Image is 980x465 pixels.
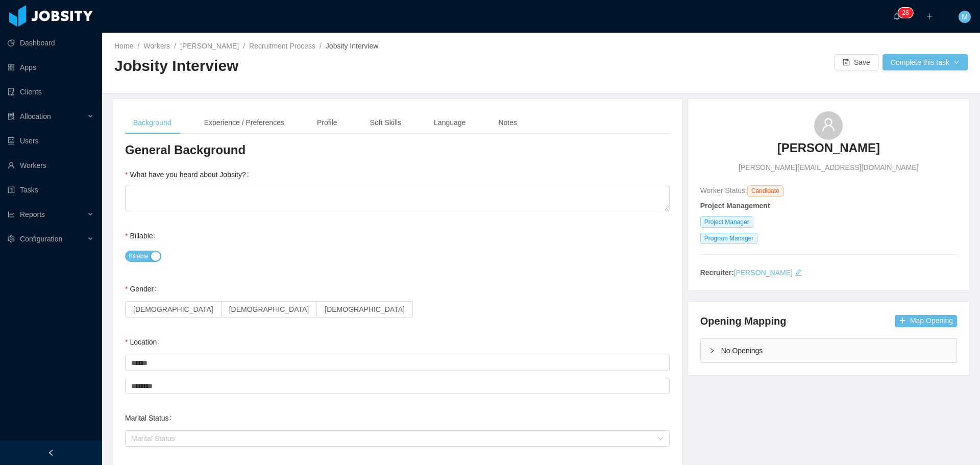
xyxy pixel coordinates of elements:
[895,315,957,327] button: icon: plusMap Opening
[777,140,880,156] h3: [PERSON_NAME]
[20,235,62,243] span: Configuration
[8,235,15,242] i: icon: setting
[137,42,139,50] span: /
[180,42,239,50] a: [PERSON_NAME]
[893,13,900,20] i: icon: bell
[8,211,15,218] i: icon: line-chart
[777,140,880,162] a: [PERSON_NAME]
[20,210,45,218] span: Reports
[114,42,133,50] a: Home
[20,112,51,120] span: Allocation
[905,8,909,18] p: 8
[196,111,292,134] div: Experience / Preferences
[125,185,670,211] textarea: What have you heard about Jobsity?
[125,170,253,179] label: What have you heard about Jobsity?
[133,305,213,313] span: [DEMOGRAPHIC_DATA]
[114,56,541,77] h2: Jobsity Interview
[8,113,15,120] i: icon: solution
[325,305,405,313] span: [DEMOGRAPHIC_DATA]
[8,82,94,102] a: icon: auditClients
[490,111,525,134] div: Notes
[747,185,783,197] span: Candidate
[362,111,409,134] div: Soft Skills
[926,13,933,20] i: icon: plus
[8,155,94,176] a: icon: userWorkers
[898,8,913,18] sup: 28
[125,338,164,346] label: Location
[125,285,161,293] label: Gender
[835,54,878,70] button: icon: saveSave
[243,42,245,50] span: /
[821,117,836,132] i: icon: user
[701,339,957,362] div: icon: rightNo Openings
[8,57,94,78] a: icon: appstoreApps
[657,435,664,443] i: icon: down
[700,314,787,328] h4: Opening Mapping
[125,142,670,158] h3: General Background
[326,42,378,50] span: Jobsity Interview
[962,11,968,23] span: M
[249,42,315,50] a: Recruitment Process
[125,414,176,422] label: Marital Status
[125,111,180,134] div: Background
[8,180,94,200] a: icon: profileTasks
[229,305,309,313] span: [DEMOGRAPHIC_DATA]
[709,348,715,354] i: icon: right
[309,111,346,134] div: Profile
[700,216,753,228] span: Project Manager
[700,233,758,244] span: Program Manager
[700,268,734,277] strong: Recruiter:
[700,202,770,210] strong: Project Management
[129,251,149,261] span: Billable
[320,42,322,50] span: /
[125,251,161,262] button: Billable
[795,269,802,276] i: icon: edit
[902,8,905,18] p: 2
[8,33,94,53] a: icon: pie-chartDashboard
[8,131,94,151] a: icon: robotUsers
[174,42,176,50] span: /
[125,232,160,240] label: Billable
[883,54,968,70] button: Complete this taskicon: down
[131,433,652,444] div: Marital Status
[143,42,170,50] a: Workers
[700,186,747,194] span: Worker Status:
[739,162,918,173] span: [PERSON_NAME][EMAIL_ADDRESS][DOMAIN_NAME]
[734,268,793,277] a: [PERSON_NAME]
[426,111,474,134] div: Language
